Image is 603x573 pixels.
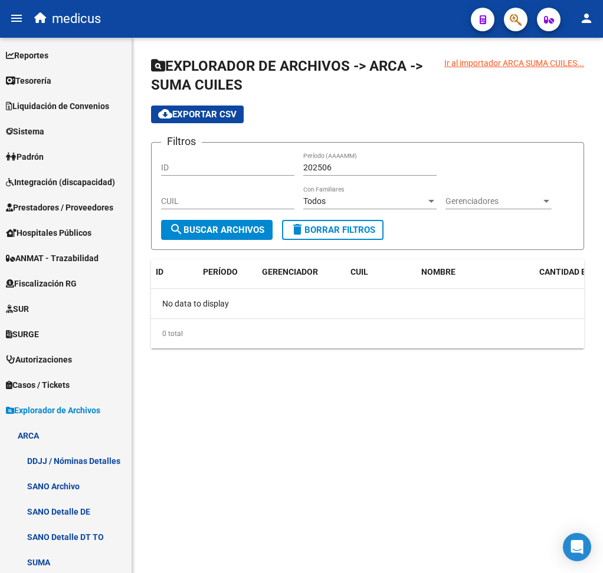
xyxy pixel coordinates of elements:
datatable-header-cell: ID [151,259,198,285]
span: Hospitales Públicos [6,226,91,239]
datatable-header-cell: NOMBRE [417,259,535,285]
h3: Filtros [161,133,202,150]
div: 0 total [151,319,584,348]
span: ID [156,267,163,276]
span: CUIL [350,267,368,276]
span: SURGE [6,328,39,341]
mat-icon: person [579,11,594,25]
span: Explorador de Archivos [6,404,100,417]
span: Padrón [6,150,44,163]
span: Gerenciadores [445,196,541,206]
mat-icon: delete [290,222,304,236]
span: EXPLORADOR DE ARCHIVOS -> ARCA -> SUMA CUILES [151,58,422,93]
span: Autorizaciones [6,353,72,366]
span: Fiscalización RG [6,277,77,290]
span: Exportar CSV [158,109,237,120]
div: Open Intercom Messenger [563,533,591,561]
mat-icon: search [169,222,183,236]
button: Borrar Filtros [282,220,384,240]
span: Sistema [6,125,44,138]
datatable-header-cell: GERENCIADOR [257,259,346,285]
span: Integración (discapacidad) [6,176,115,189]
div: No data to display [151,289,584,318]
span: Reportes [6,49,48,62]
span: ANMAT - Trazabilidad [6,252,99,265]
span: NOMBRE [421,267,455,276]
span: Borrar Filtros [290,225,375,235]
span: SUR [6,302,29,315]
datatable-header-cell: PERÍODO [198,259,257,285]
span: Prestadores / Proveedores [6,201,113,214]
span: Liquidación de Convenios [6,100,109,113]
mat-icon: menu [9,11,24,25]
button: Exportar CSV [151,106,244,123]
span: Buscar Archivos [169,225,264,235]
span: Tesorería [6,74,51,87]
span: medicus [52,6,101,32]
span: Casos / Tickets [6,378,70,391]
datatable-header-cell: CUIL [346,259,417,285]
mat-icon: cloud_download [158,107,172,121]
button: Buscar Archivos [161,220,273,240]
span: Todos [303,196,326,206]
div: Ir al importador ARCA SUMA CUILES... [444,57,584,70]
span: PERÍODO [203,267,238,276]
span: GERENCIADOR [262,267,318,276]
